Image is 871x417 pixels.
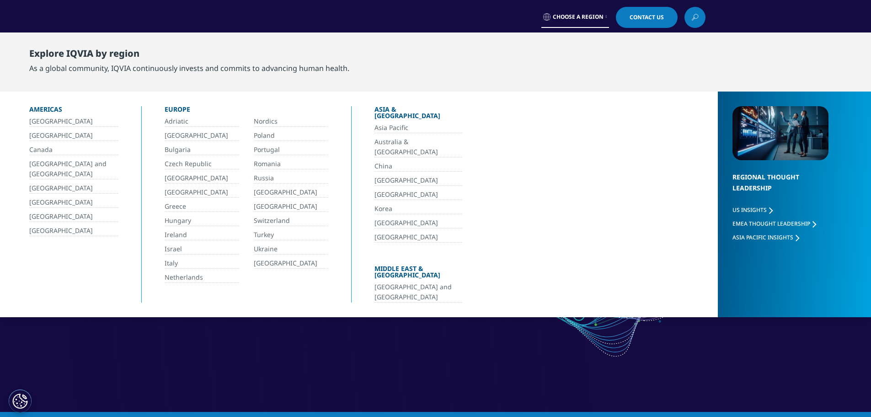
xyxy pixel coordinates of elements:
button: Definições de cookies [9,390,32,412]
a: [GEOGRAPHIC_DATA] [165,173,239,184]
a: Bulgaria [165,145,239,155]
div: As a global community, IQVIA continuously invests and commits to advancing human health. [29,63,349,74]
a: Romania [254,159,328,169]
span: Asia Pacific Insights [732,233,793,241]
img: 2093_analyzing-data-using-big-screen-display-and-laptop.png [732,106,828,160]
a: Czech Republic [165,159,239,169]
a: Ukraine [254,244,328,255]
div: Regional Thought Leadership [732,172,828,205]
div: Explore IQVIA by region [29,48,349,63]
a: [GEOGRAPHIC_DATA] [254,187,328,198]
a: Canada [29,145,118,155]
a: [GEOGRAPHIC_DATA] [374,190,462,200]
a: Portugal [254,145,328,155]
a: [GEOGRAPHIC_DATA] [29,116,118,127]
span: Choose a Region [553,13,604,21]
a: Korea [374,204,462,214]
a: Asia Pacific [374,123,462,133]
span: Contact Us [630,15,664,20]
a: Poland [254,130,328,141]
a: Italy [165,258,239,269]
a: [GEOGRAPHIC_DATA] [374,175,462,186]
div: Europe [165,106,328,116]
a: Russia [254,173,328,184]
a: Switzerland [254,216,328,226]
a: Nordics [254,116,328,127]
a: [GEOGRAPHIC_DATA] [29,130,118,141]
a: Israel [165,244,239,255]
a: US Insights [732,206,773,214]
a: China [374,161,462,172]
a: Hungary [165,216,239,226]
div: Americas [29,106,118,116]
a: Adriatic [165,116,239,127]
a: [GEOGRAPHIC_DATA] [29,197,118,208]
a: Contact Us [616,7,678,28]
a: [GEOGRAPHIC_DATA] [29,211,118,222]
a: [GEOGRAPHIC_DATA] [254,201,328,212]
span: US Insights [732,206,767,214]
a: [GEOGRAPHIC_DATA] [165,130,239,141]
nav: Primary [243,32,705,75]
a: Turkey [254,230,328,240]
span: EMEA Thought Leadership [732,220,810,227]
a: Asia Pacific Insights [732,233,799,241]
a: Netherlands [165,272,239,283]
a: Ireland [165,230,239,240]
a: [GEOGRAPHIC_DATA] [29,226,118,236]
a: [GEOGRAPHIC_DATA] and [GEOGRAPHIC_DATA] [29,159,118,179]
a: [GEOGRAPHIC_DATA] [165,187,239,198]
a: EMEA Thought Leadership [732,220,816,227]
a: [GEOGRAPHIC_DATA] [254,258,328,269]
div: Asia & [GEOGRAPHIC_DATA] [374,106,462,123]
a: Greece [165,201,239,212]
a: Australia & [GEOGRAPHIC_DATA] [374,137,462,157]
div: Middle East & [GEOGRAPHIC_DATA] [374,265,462,282]
a: [GEOGRAPHIC_DATA] and [GEOGRAPHIC_DATA] [374,282,462,303]
a: [GEOGRAPHIC_DATA] [374,232,462,243]
a: [GEOGRAPHIC_DATA] [374,218,462,228]
a: [GEOGRAPHIC_DATA] [29,183,118,194]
